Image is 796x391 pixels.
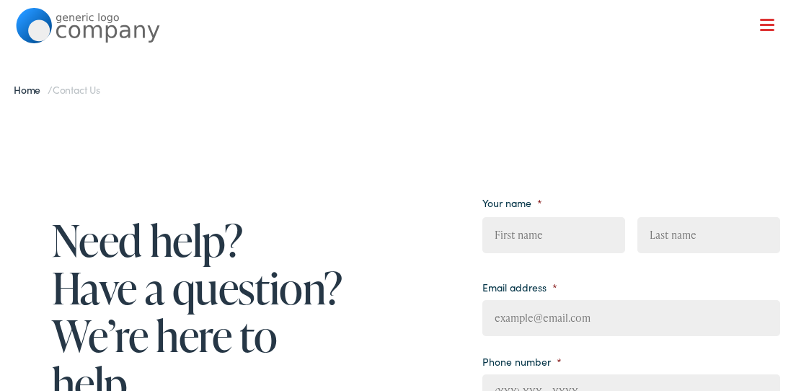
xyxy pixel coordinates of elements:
a: What We Offer [27,58,780,102]
input: Last name [637,217,780,253]
label: Email address [482,281,557,294]
a: Home [14,82,48,97]
span: / [14,82,100,97]
label: Phone number [482,355,562,368]
span: Contact Us [53,82,100,97]
input: First name [482,217,625,253]
label: Your name [482,196,542,209]
input: example@email.com [482,300,780,336]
